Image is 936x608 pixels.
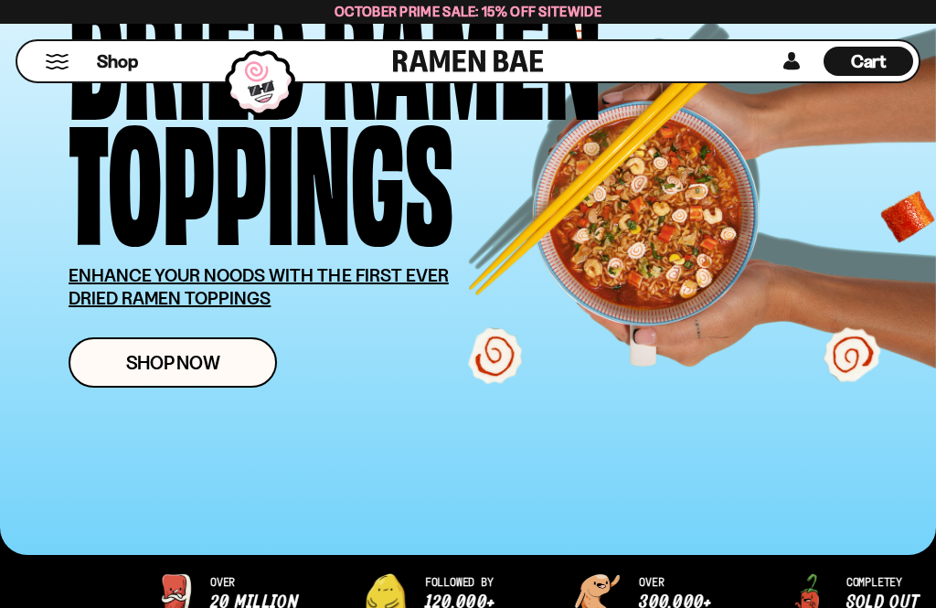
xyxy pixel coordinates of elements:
div: Cart [824,41,913,81]
span: Cart [851,50,887,72]
u: ENHANCE YOUR NOODS WITH THE FIRST EVER DRIED RAMEN TOPPINGS [69,264,449,309]
span: Shop Now [126,353,220,372]
a: Shop Now [69,337,277,388]
a: Shop [97,47,138,76]
span: October Prime Sale: 15% off Sitewide [335,3,601,20]
button: Mobile Menu Trigger [45,54,69,69]
span: Shop [97,49,138,74]
div: Toppings [69,112,453,237]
